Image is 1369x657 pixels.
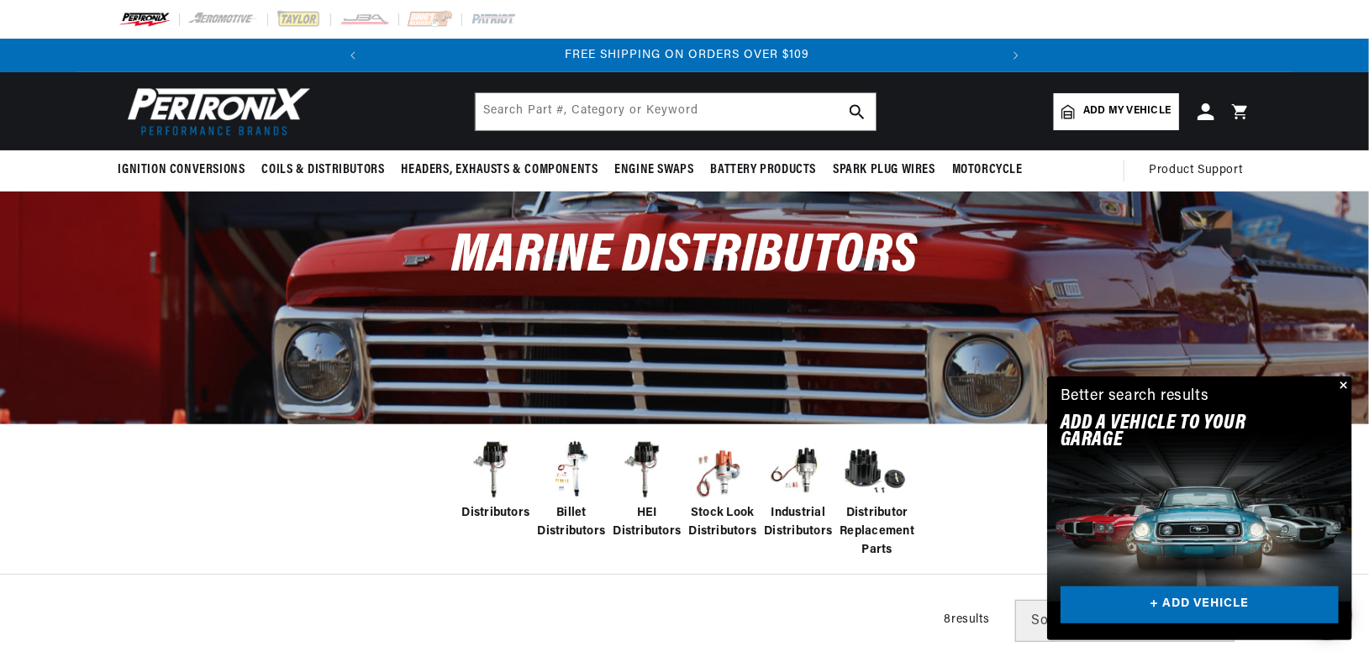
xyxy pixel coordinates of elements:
[462,504,530,523] span: Distributors
[613,504,682,542] span: HEI Distributors
[703,150,825,190] summary: Battery Products
[372,46,1002,65] div: Announcement
[765,437,832,542] a: Industrial Distributors Industrial Distributors
[1015,600,1235,642] select: Sort by
[402,161,598,179] span: Headers, Exhausts & Components
[254,150,393,190] summary: Coils & Distributors
[613,437,681,504] img: HEI Distributors
[565,49,809,61] span: FREE SHIPPING ON ORDERS OVER $109
[944,150,1031,190] summary: Motorcycle
[1054,93,1178,130] a: Add my vehicle
[689,437,756,504] img: Stock Look Distributors
[1150,161,1243,180] span: Product Support
[1150,150,1251,191] summary: Product Support
[538,437,605,504] img: Billet Distributors
[462,437,529,504] img: Distributors
[1061,586,1339,624] a: + ADD VEHICLE
[538,504,606,542] span: Billet Distributors
[451,229,918,284] span: Marine Distributors
[462,437,529,523] a: Distributors Distributors
[999,39,1033,72] button: Translation missing: en.sections.announcements.next_announcement
[840,437,908,504] img: Distributor Replacement Parts
[613,437,681,542] a: HEI Distributors HEI Distributors
[824,150,944,190] summary: Spark Plug Wires
[689,437,756,542] a: Stock Look Distributors Stock Look Distributors
[118,161,245,179] span: Ignition Conversions
[833,161,935,179] span: Spark Plug Wires
[765,437,832,504] img: Industrial Distributors
[1061,415,1297,449] h2: Add A VEHICLE to your garage
[118,82,312,140] img: Pertronix
[1083,103,1171,119] span: Add my vehicle
[840,504,915,560] span: Distributor Replacement Parts
[336,39,370,72] button: Translation missing: en.sections.announcements.previous_announcement
[538,437,605,542] a: Billet Distributors Billet Distributors
[765,504,833,542] span: Industrial Distributors
[689,504,757,542] span: Stock Look Distributors
[1061,385,1209,409] div: Better search results
[607,150,703,190] summary: Engine Swaps
[1332,376,1352,397] button: Close
[118,150,254,190] summary: Ignition Conversions
[76,39,1293,72] slideshow-component: Translation missing: en.sections.announcements.announcement_bar
[952,161,1023,179] span: Motorcycle
[1032,614,1078,628] span: Sort by
[615,161,694,179] span: Engine Swaps
[372,46,1002,65] div: 2 of 2
[945,613,990,626] span: 8 results
[476,93,876,130] input: Search Part #, Category or Keyword
[840,437,908,560] a: Distributor Replacement Parts Distributor Replacement Parts
[393,150,607,190] summary: Headers, Exhausts & Components
[262,161,385,179] span: Coils & Distributors
[711,161,817,179] span: Battery Products
[839,93,876,130] button: search button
